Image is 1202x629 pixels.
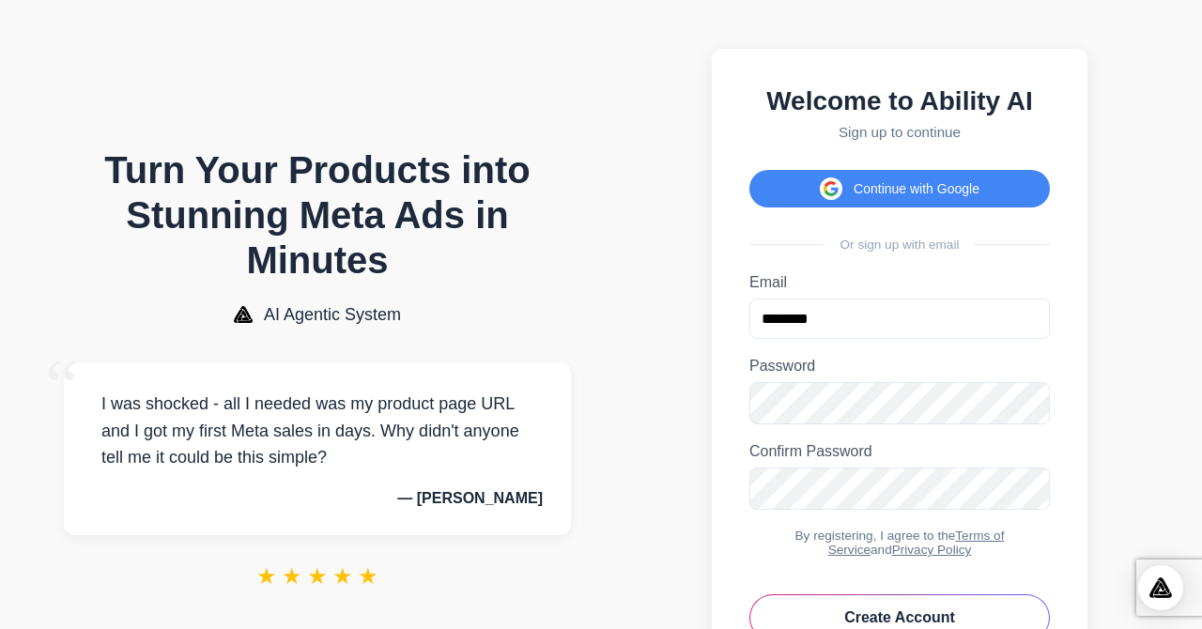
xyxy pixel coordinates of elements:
div: Open Intercom Messenger [1138,565,1183,610]
span: ★ [256,563,277,590]
p: — [PERSON_NAME] [92,490,543,507]
p: I was shocked - all I needed was my product page URL and I got my first Meta sales in days. Why d... [92,391,543,471]
p: Sign up to continue [749,124,1050,140]
a: Terms of Service [828,529,1005,557]
div: Or sign up with email [749,238,1050,252]
span: ★ [358,563,378,590]
img: AI Agentic System Logo [234,306,253,323]
label: Email [749,274,1050,291]
div: By registering, I agree to the and [749,529,1050,557]
span: AI Agentic System [264,305,401,325]
a: Privacy Policy [892,543,972,557]
label: Confirm Password [749,443,1050,460]
span: ★ [307,563,328,590]
span: “ [45,344,79,429]
span: ★ [282,563,302,590]
button: Continue with Google [749,170,1050,207]
span: ★ [332,563,353,590]
label: Password [749,358,1050,375]
h1: Turn Your Products into Stunning Meta Ads in Minutes [64,147,571,283]
h2: Welcome to Ability AI [749,86,1050,116]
